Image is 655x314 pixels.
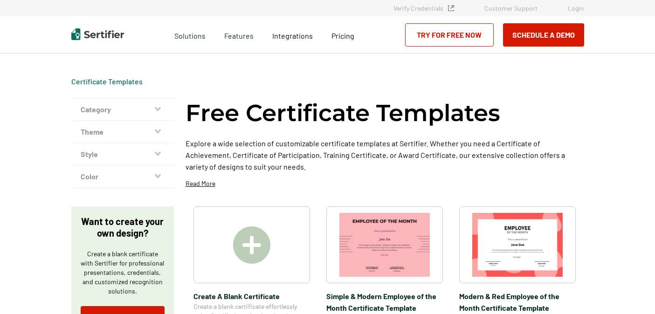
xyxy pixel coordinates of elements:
a: Integrations [272,29,313,41]
div: Breadcrumb [71,77,143,86]
button: Color [71,165,174,188]
a: Try for Free Now [405,23,494,47]
button: Style [71,143,174,165]
p: Want to create your own design? [81,216,165,239]
span: Features [224,29,254,41]
span: Solutions [174,29,206,41]
a: Verify Credentials [393,4,454,12]
span: Modern & Red Employee of the Month Certificate Template [459,290,576,314]
p: Create a blank certificate with Sertifier for professional presentations, credentials, and custom... [81,249,165,296]
a: Pricing [331,29,354,41]
span: Integrations [272,31,313,40]
a: Certificate Templates [71,77,143,86]
span: Simple & Modern Employee of the Month Certificate Template [326,290,443,314]
img: Verified [448,5,454,11]
button: Category [71,98,174,121]
a: Customer Support [484,4,538,12]
p: Explore a wide selection of customizable certificate templates at Sertifier. Whether you need a C... [186,137,584,172]
img: Simple & Modern Employee of the Month Certificate Template [339,213,430,277]
button: Theme [71,121,174,143]
span: Create A Blank Certificate [193,290,310,302]
h1: Free Certificate Templates [186,98,500,128]
img: Create A Blank Certificate [233,226,270,264]
span: Pricing [331,31,354,40]
img: Modern & Red Employee of the Month Certificate Template [472,213,563,277]
img: Sertifier | Digital Credentialing Platform [71,28,124,40]
a: Login [568,4,584,12]
p: Read More [186,179,215,188]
